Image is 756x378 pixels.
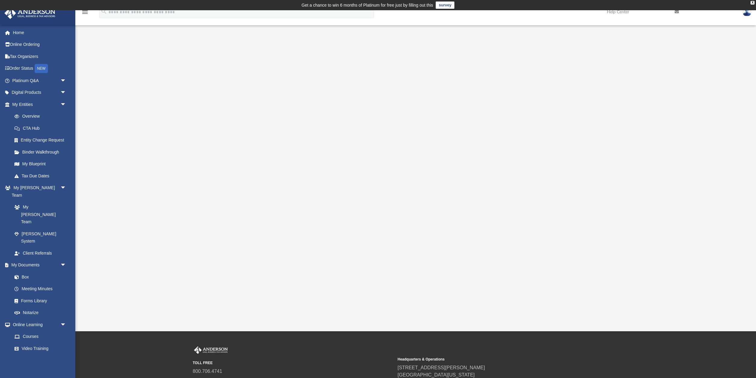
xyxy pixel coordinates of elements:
span: arrow_drop_down [60,259,72,272]
a: Home [4,27,75,39]
a: 800.706.4741 [193,369,222,374]
i: menu [81,8,89,16]
a: CTA Hub [8,122,75,134]
span: arrow_drop_down [60,182,72,194]
a: My Blueprint [8,158,72,170]
a: Notarize [8,307,72,319]
div: close [751,1,754,5]
img: Anderson Advisors Platinum Portal [193,346,229,354]
a: Video Training [8,342,69,354]
span: arrow_drop_down [60,319,72,331]
a: Resources [8,354,72,367]
a: My Documentsarrow_drop_down [4,259,72,271]
a: Overview [8,110,75,122]
a: Online Ordering [4,39,75,51]
i: search [101,8,107,15]
a: Platinum Q&Aarrow_drop_down [4,75,75,87]
a: Client Referrals [8,247,72,259]
a: Order StatusNEW [4,62,75,75]
a: [GEOGRAPHIC_DATA][US_STATE] [398,372,475,377]
a: [STREET_ADDRESS][PERSON_NAME] [398,365,485,370]
a: My Entitiesarrow_drop_down [4,98,75,110]
span: arrow_drop_down [60,98,72,111]
a: Entity Change Request [8,134,75,146]
div: Get a chance to win 6 months of Platinum for free just by filling out this [302,2,433,9]
a: [PERSON_NAME] System [8,228,72,247]
a: Tax Due Dates [8,170,75,182]
a: Courses [8,331,72,343]
a: Digital Productsarrow_drop_down [4,87,75,99]
img: Anderson Advisors Platinum Portal [3,7,57,19]
div: NEW [35,64,48,73]
small: TOLL FREE [193,360,394,366]
img: User Pic [742,8,751,16]
small: Headquarters & Operations [398,357,598,362]
a: menu [81,11,89,16]
a: survey [436,2,454,9]
a: My [PERSON_NAME] Teamarrow_drop_down [4,182,72,201]
a: Meeting Minutes [8,283,72,295]
a: My [PERSON_NAME] Team [8,201,69,228]
span: arrow_drop_down [60,75,72,87]
a: Box [8,271,69,283]
a: Online Learningarrow_drop_down [4,319,72,331]
a: Binder Walkthrough [8,146,75,158]
a: Forms Library [8,295,69,307]
span: arrow_drop_down [60,87,72,99]
a: Tax Organizers [4,50,75,62]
